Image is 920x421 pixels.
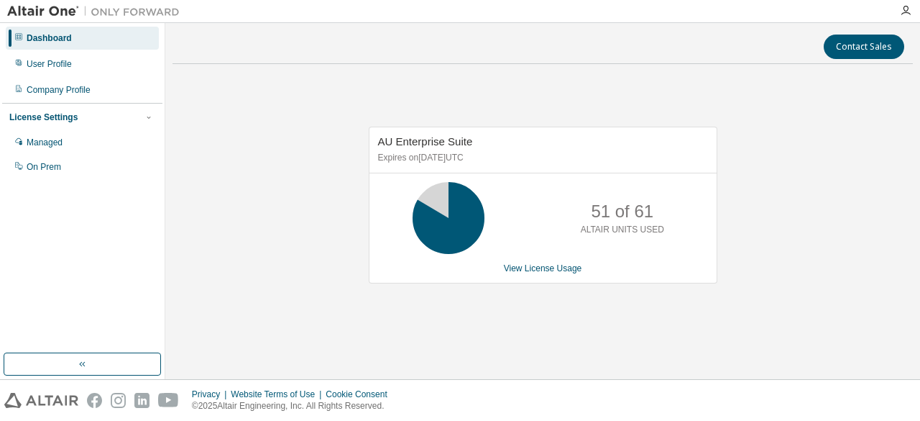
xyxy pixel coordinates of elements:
[591,199,653,224] p: 51 of 61
[504,263,582,273] a: View License Usage
[27,32,72,44] div: Dashboard
[192,400,396,412] p: © 2025 Altair Engineering, Inc. All Rights Reserved.
[192,389,231,400] div: Privacy
[111,393,126,408] img: instagram.svg
[581,224,664,236] p: ALTAIR UNITS USED
[4,393,78,408] img: altair_logo.svg
[231,389,326,400] div: Website Terms of Use
[326,389,395,400] div: Cookie Consent
[7,4,187,19] img: Altair One
[27,161,61,173] div: On Prem
[27,137,63,148] div: Managed
[87,393,102,408] img: facebook.svg
[378,135,473,148] span: AU Enterprise Suite
[27,58,72,70] div: User Profile
[9,112,78,123] div: License Settings
[378,152,704,164] p: Expires on [DATE] UTC
[27,84,91,96] div: Company Profile
[824,35,904,59] button: Contact Sales
[158,393,179,408] img: youtube.svg
[134,393,149,408] img: linkedin.svg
